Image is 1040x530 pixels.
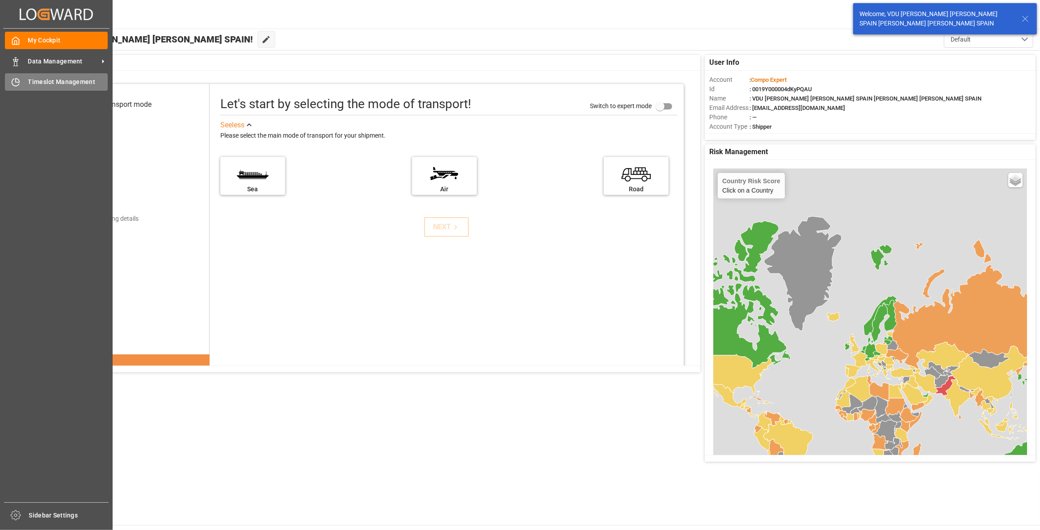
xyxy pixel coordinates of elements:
span: Id [709,84,749,94]
h4: Country Risk Score [722,177,780,185]
div: Air [417,185,472,194]
span: : — [749,114,757,121]
span: : Shipper [749,123,772,130]
a: My Cockpit [5,32,108,49]
span: Data Management [28,57,99,66]
span: : [EMAIL_ADDRESS][DOMAIN_NAME] [749,105,845,111]
a: Timeslot Management [5,73,108,91]
div: See less [220,120,244,130]
span: Name [709,94,749,103]
span: : 0019Y000004dKyPQAU [749,86,812,93]
div: Please select the main mode of transport for your shipment. [220,130,678,141]
span: Timeslot Management [28,77,108,87]
button: NEXT [424,217,469,237]
span: Default [951,35,971,44]
span: My Cockpit [28,36,108,45]
a: Layers [1008,173,1023,187]
span: Sidebar Settings [29,511,109,520]
div: Welcome, VDU [PERSON_NAME] [PERSON_NAME] SPAIN [PERSON_NAME] [PERSON_NAME] SPAIN [859,9,1013,28]
span: Switch to expert mode [590,102,652,109]
span: Phone [709,113,749,122]
span: Account [709,75,749,84]
div: Sea [225,185,281,194]
span: Hello VDU [PERSON_NAME] [PERSON_NAME] SPAIN! [37,31,253,48]
span: Account Type [709,122,749,131]
div: Click on a Country [722,177,780,194]
span: User Info [709,57,739,68]
span: Email Address [709,103,749,113]
div: Road [608,185,664,194]
div: Let's start by selecting the mode of transport! [220,95,471,114]
div: Select transport mode [82,99,152,110]
div: NEXT [433,222,460,232]
span: Risk Management [709,147,768,157]
span: Compo Expert [751,76,787,83]
span: : VDU [PERSON_NAME] [PERSON_NAME] SPAIN [PERSON_NAME] [PERSON_NAME] SPAIN [749,95,981,102]
span: : [749,76,787,83]
button: open menu [944,31,1033,48]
